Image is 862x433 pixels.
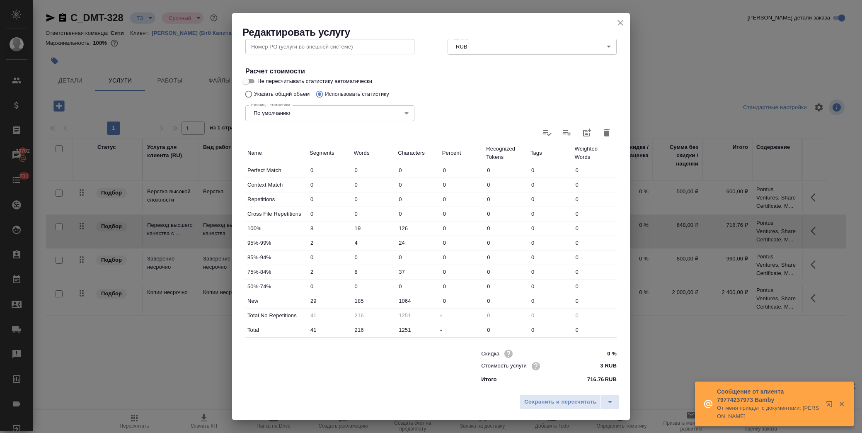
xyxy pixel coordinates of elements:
[396,193,440,205] input: ✎ Введи что-нибудь
[396,222,440,234] input: ✎ Введи что-нибудь
[396,295,440,307] input: ✎ Введи что-нибудь
[247,282,305,291] p: 50%-74%
[572,251,617,263] input: ✎ Введи что-нибудь
[251,109,293,117] button: По умолчанию
[352,280,396,292] input: ✎ Введи что-нибудь
[484,266,528,278] input: ✎ Введи что-нибудь
[308,179,352,191] input: ✎ Введи что-нибудь
[308,164,352,176] input: ✎ Введи что-нибудь
[833,400,850,408] button: Закрыть
[572,324,617,336] input: ✎ Введи что-нибудь
[398,149,438,157] p: Characters
[352,324,396,336] input: ✎ Введи что-нибудь
[484,193,528,205] input: ✎ Введи что-нибудь
[557,123,577,143] label: Слить статистику
[247,195,305,204] p: Repetitions
[396,251,440,263] input: ✎ Введи что-нибудь
[572,208,617,220] input: ✎ Введи что-нибудь
[440,325,484,335] div: -
[352,251,396,263] input: ✎ Введи что-нибудь
[484,295,528,307] input: ✎ Введи что-нибудь
[481,375,496,384] p: Итого
[396,179,440,191] input: ✎ Введи что-нибудь
[572,222,617,234] input: ✎ Введи что-нибудь
[396,164,440,176] input: ✎ Введи что-нибудь
[308,208,352,220] input: ✎ Введи что-нибудь
[247,311,305,320] p: Total No Repetitions
[484,309,528,321] input: Пустое поле
[597,123,617,143] button: Удалить статистику
[574,145,615,161] p: Weighted Words
[440,280,484,292] input: ✎ Введи что-нибудь
[396,280,440,292] input: ✎ Введи что-нибудь
[577,123,597,143] button: Добавить статистику в работы
[247,181,305,189] p: Context Match
[572,266,617,278] input: ✎ Введи что-нибудь
[308,237,352,249] input: ✎ Введи что-нибудь
[247,326,305,334] p: Total
[440,237,484,249] input: ✎ Введи что-нибудь
[484,222,528,234] input: ✎ Введи что-нибудь
[484,164,528,176] input: ✎ Введи что-нибудь
[352,295,396,307] input: ✎ Введи что-нибудь
[484,251,528,263] input: ✎ Введи что-нибудь
[528,309,573,321] input: Пустое поле
[453,43,470,50] button: RUB
[484,179,528,191] input: ✎ Введи что-нибудь
[308,324,352,336] input: ✎ Введи что-нибудь
[442,149,482,157] p: Percent
[247,253,305,262] p: 85%-94%
[440,164,484,176] input: ✎ Введи что-нибудь
[821,396,841,416] button: Открыть в новой вкладке
[572,280,617,292] input: ✎ Введи что-нибудь
[396,309,440,321] input: Пустое поле
[247,224,305,233] p: 100%
[352,164,396,176] input: ✎ Введи что-нибудь
[717,404,821,421] p: От меня приедет с документами: [PERSON_NAME]
[484,324,528,336] input: ✎ Введи что-нибудь
[247,210,305,218] p: Cross File Repetitions
[587,375,604,384] p: 716.76
[308,222,352,234] input: ✎ Введи что-нибудь
[520,394,620,409] div: split button
[614,17,627,29] button: close
[530,149,571,157] p: Tags
[247,149,305,157] p: Name
[572,237,617,249] input: ✎ Введи что-нибудь
[247,297,305,305] p: New
[528,280,573,292] input: ✎ Введи что-нибудь
[572,309,617,321] input: Пустое поле
[440,193,484,205] input: ✎ Введи что-нибудь
[396,208,440,220] input: ✎ Введи что-нибудь
[440,179,484,191] input: ✎ Введи что-нибудь
[528,324,573,336] input: ✎ Введи что-нибудь
[481,362,527,370] p: Стоимость услуги
[308,280,352,292] input: ✎ Введи что-нибудь
[528,251,573,263] input: ✎ Введи что-нибудь
[247,239,305,247] p: 95%-99%
[242,26,630,39] h2: Редактировать услугу
[572,295,617,307] input: ✎ Введи что-нибудь
[247,166,305,175] p: Perfect Match
[572,164,617,176] input: ✎ Введи что-нибудь
[524,397,596,407] span: Сохранить и пересчитать
[481,350,499,358] p: Скидка
[308,309,352,321] input: Пустое поле
[396,324,440,336] input: ✎ Введи что-нибудь
[440,222,484,234] input: ✎ Введи что-нибудь
[308,251,352,263] input: ✎ Введи что-нибудь
[528,222,573,234] input: ✎ Введи что-нибудь
[440,311,484,321] div: -
[528,237,573,249] input: ✎ Введи что-нибудь
[528,208,573,220] input: ✎ Введи что-нибудь
[484,237,528,249] input: ✎ Введи что-нибудь
[310,149,350,157] p: Segments
[717,387,821,404] p: Сообщение от клиента 79774237973 Bamby
[484,280,528,292] input: ✎ Введи что-нибудь
[257,77,372,85] span: Не пересчитывать статистику автоматически
[528,266,573,278] input: ✎ Введи что-нибудь
[440,208,484,220] input: ✎ Введи что-нибудь
[528,164,573,176] input: ✎ Введи что-нибудь
[352,208,396,220] input: ✎ Введи что-нибудь
[440,295,484,307] input: ✎ Введи что-нибудь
